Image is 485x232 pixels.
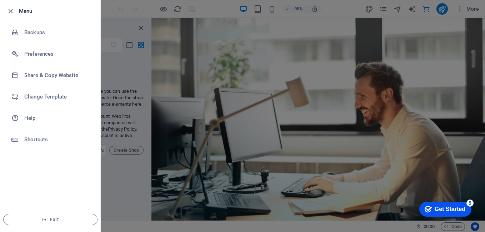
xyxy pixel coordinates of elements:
[24,135,90,144] h6: Shortcuts
[3,214,97,225] button: Exit
[21,8,52,14] div: Get Started
[24,71,90,80] h6: Share & Copy Website
[24,28,90,37] h6: Backups
[0,107,100,129] a: Help
[9,217,91,222] span: Exit
[24,92,90,101] h6: Change Template
[6,4,58,19] div: Get Started 5 items remaining, 0% complete
[19,7,95,15] h6: Menu
[24,114,90,122] h6: Help
[24,50,90,58] h6: Preferences
[53,1,60,9] div: 5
